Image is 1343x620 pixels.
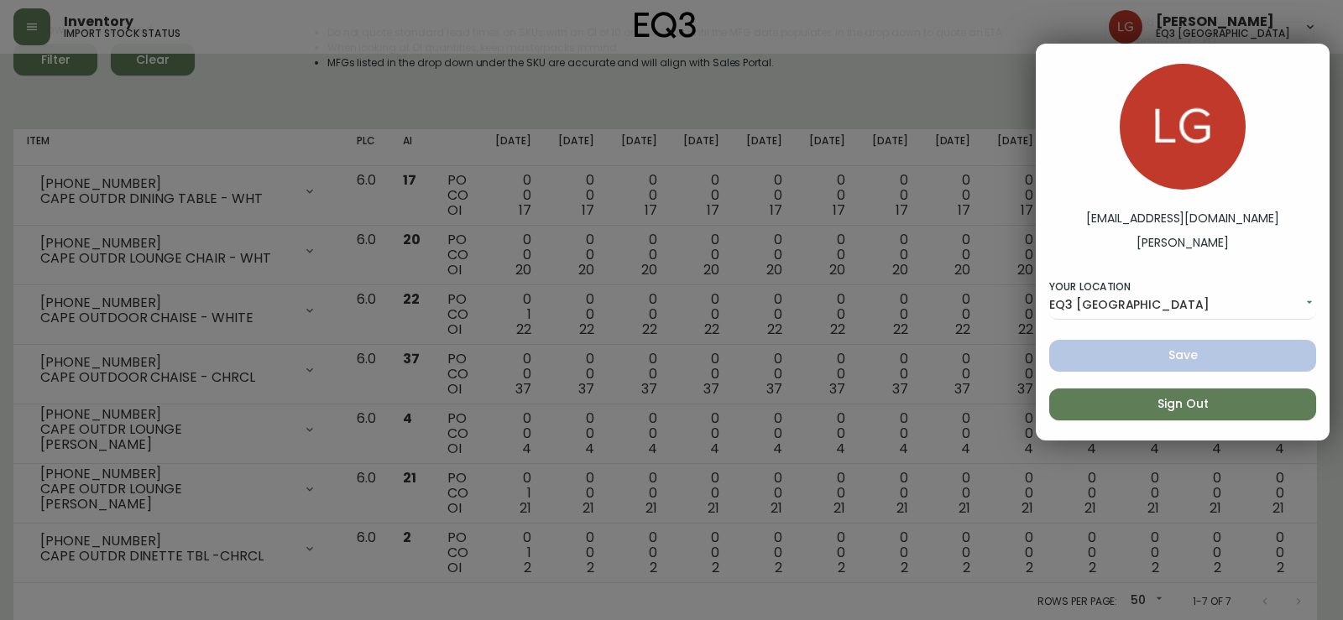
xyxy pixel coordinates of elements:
label: [PERSON_NAME] [1137,234,1228,252]
img: da6fc1c196b8cb7038979a7df6c040e1 [1120,64,1246,190]
div: EQ3 [GEOGRAPHIC_DATA] [1049,292,1316,320]
label: [EMAIL_ADDRESS][DOMAIN_NAME] [1086,210,1279,227]
span: Sign Out [1063,393,1303,414]
button: Sign Out [1049,388,1316,420]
